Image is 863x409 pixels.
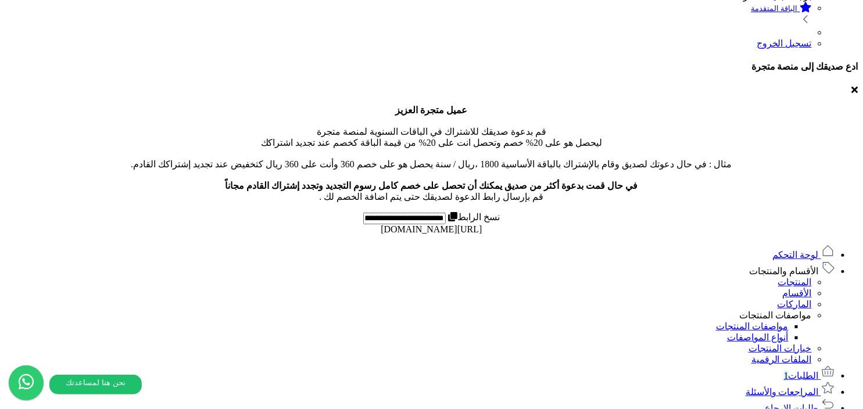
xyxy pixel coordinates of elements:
span: 1 [784,371,789,381]
a: الماركات [778,299,812,309]
span: الأقسام والمنتجات [749,266,819,276]
span: المراجعات والأسئلة [746,387,819,397]
b: عميل متجرة العزيز [396,105,468,115]
div: [URL][DOMAIN_NAME] [5,224,858,235]
a: الباقة المتقدمة [5,2,812,27]
a: تسجيل الخروج [757,38,812,48]
a: لوحة التحكم [772,250,835,260]
small: الباقة المتقدمة [751,4,798,13]
p: قم بدعوة صديقك للاشتراك في الباقات السنوية لمنصة متجرة ليحصل هو على 20% خصم وتحصل انت على 20% من ... [5,105,858,202]
h4: ادع صديقك إلى منصة متجرة [5,61,858,72]
a: الملفات الرقمية [751,354,812,364]
b: في حال قمت بدعوة أكثر من صديق يمكنك أن تحصل على خصم كامل رسوم التجديد وتجدد إشتراك القادم مجاناً [225,181,638,191]
a: المراجعات والأسئلة [746,387,835,397]
a: مواصفات المنتجات [716,321,789,331]
a: المنتجات [778,277,812,287]
a: الأقسام [783,288,812,298]
label: نسخ الرابط [446,212,500,222]
span: الطلبات [784,371,819,381]
a: مواصفات المنتجات [739,310,812,320]
a: أنواع المواصفات [727,332,789,342]
a: الطلبات1 [784,371,835,381]
span: لوحة التحكم [772,250,819,260]
a: خيارات المنتجات [749,343,812,353]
